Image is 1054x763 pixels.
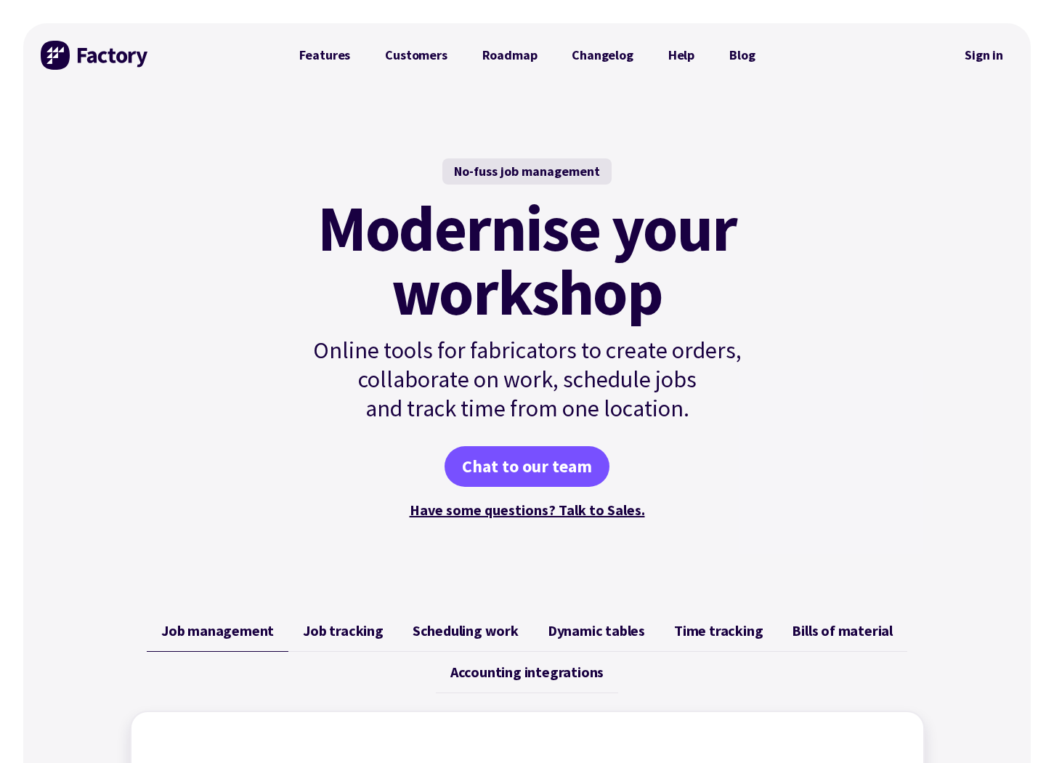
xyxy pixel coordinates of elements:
span: Dynamic tables [548,622,645,639]
span: Job management [161,622,274,639]
nav: Primary Navigation [282,41,773,70]
span: Job tracking [303,622,384,639]
a: Sign in [954,39,1013,72]
a: Blog [712,41,772,70]
span: Bills of material [792,622,893,639]
a: Customers [368,41,464,70]
span: Scheduling work [413,622,519,639]
a: Features [282,41,368,70]
a: Changelog [554,41,650,70]
span: Accounting integrations [450,663,604,681]
iframe: Chat Widget [981,693,1054,763]
a: Have some questions? Talk to Sales. [410,501,645,519]
a: Help [651,41,712,70]
a: Chat to our team [445,446,609,487]
nav: Secondary Navigation [954,39,1013,72]
a: Roadmap [465,41,555,70]
mark: Modernise your workshop [317,196,737,324]
span: Time tracking [674,622,763,639]
div: No-fuss job management [442,158,612,185]
img: Factory [41,41,150,70]
p: Online tools for fabricators to create orders, collaborate on work, schedule jobs and track time ... [282,336,773,423]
